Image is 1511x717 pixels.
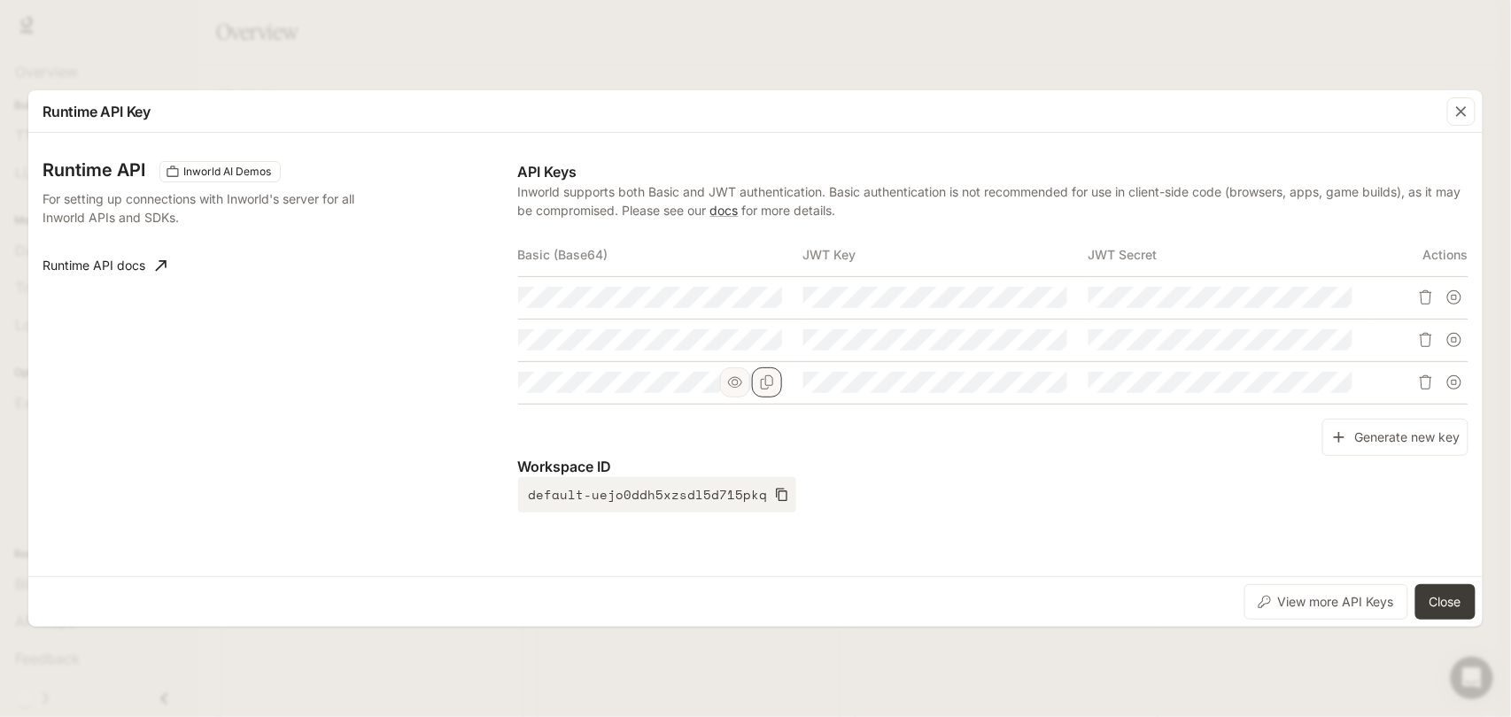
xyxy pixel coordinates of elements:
[1440,368,1468,397] button: Suspend API key
[1440,283,1468,312] button: Suspend API key
[35,248,174,283] a: Runtime API docs
[518,234,803,276] th: Basic (Base64)
[176,164,278,180] span: Inworld AI Demos
[518,477,796,513] button: default-uejo0ddh5xzsdl5d715pkq
[518,161,1468,182] p: API Keys
[1412,326,1440,354] button: Delete API key
[710,203,739,218] a: docs
[803,234,1089,276] th: JWT Key
[1244,584,1408,620] button: View more API Keys
[1440,326,1468,354] button: Suspend API key
[1415,584,1476,620] button: Close
[1322,419,1468,457] button: Generate new key
[518,456,1468,477] p: Workspace ID
[1089,234,1374,276] th: JWT Secret
[159,161,281,182] div: These keys will apply to your current workspace only
[43,101,151,122] p: Runtime API Key
[1412,283,1440,312] button: Delete API key
[752,367,782,397] button: Copy Basic (Base64)
[43,161,145,179] h3: Runtime API
[1374,234,1468,276] th: Actions
[43,189,388,227] p: For setting up connections with Inworld's server for all Inworld APIs and SDKs.
[518,182,1468,220] p: Inworld supports both Basic and JWT authentication. Basic authentication is not recommended for u...
[1412,368,1440,397] button: Delete API key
